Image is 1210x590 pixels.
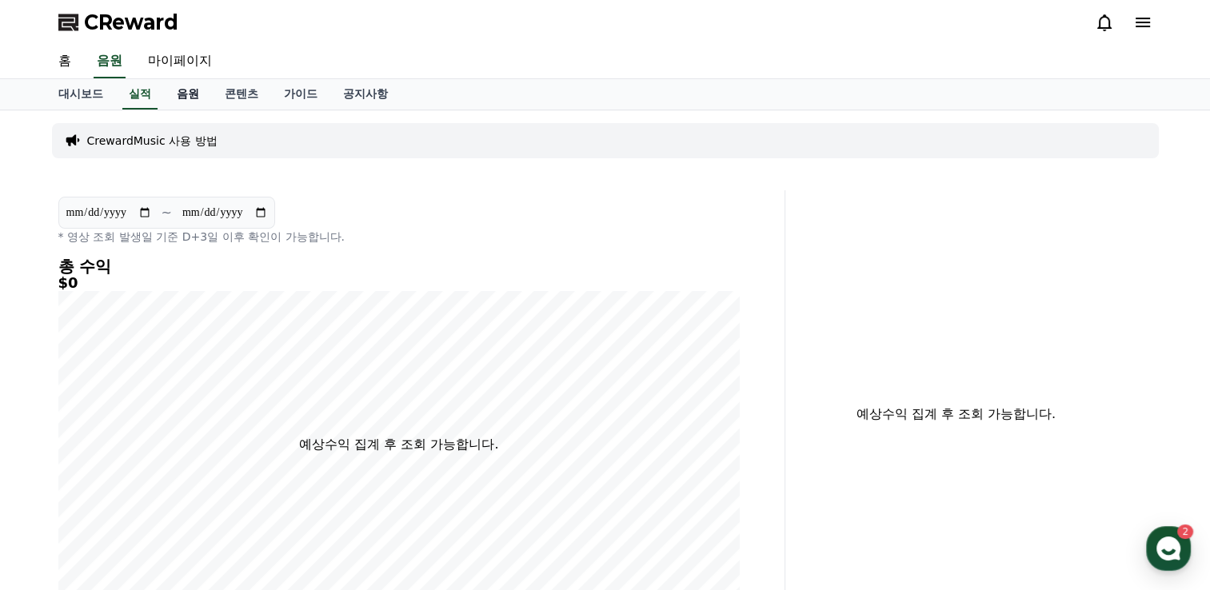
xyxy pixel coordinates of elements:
[58,10,178,35] a: CReward
[330,79,401,110] a: 공지사항
[58,229,740,245] p: * 영상 조회 발생일 기준 D+3일 이후 확인이 가능합니다.
[135,45,225,78] a: 마이페이지
[206,457,307,497] a: 설정
[46,79,116,110] a: 대시보드
[58,257,740,275] h4: 총 수익
[798,405,1114,424] p: 예상수익 집계 후 조회 가능합니다.
[299,435,498,454] p: 예상수익 집계 후 조회 가능합니다.
[58,275,740,291] h5: $0
[247,481,266,494] span: 설정
[94,45,126,78] a: 음원
[162,456,168,469] span: 2
[46,45,84,78] a: 홈
[5,457,106,497] a: 홈
[146,482,166,495] span: 대화
[212,79,271,110] a: 콘텐츠
[162,203,172,222] p: ~
[50,481,60,494] span: 홈
[271,79,330,110] a: 가이드
[84,10,178,35] span: CReward
[106,457,206,497] a: 2대화
[122,79,158,110] a: 실적
[87,133,218,149] a: CrewardMusic 사용 방법
[164,79,212,110] a: 음원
